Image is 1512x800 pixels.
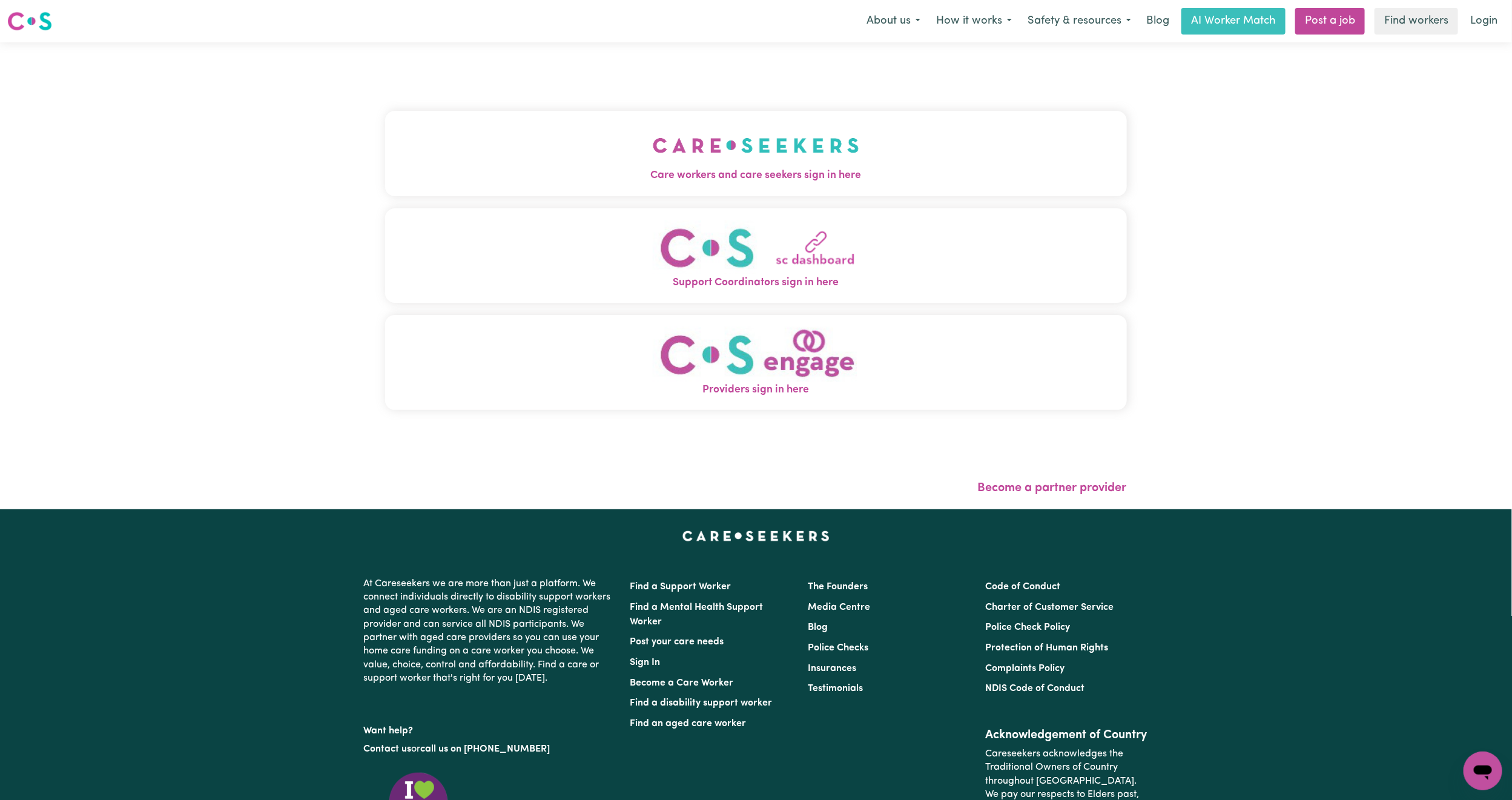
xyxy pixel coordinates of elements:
a: Blog [1139,8,1177,35]
a: Code of Conduct [985,582,1060,592]
button: Support Coordinators sign in here [385,208,1127,303]
p: Want help? [364,719,616,738]
a: Post your care needs [630,637,724,647]
a: Blog [808,623,828,632]
button: Care workers and care seekers sign in here [385,111,1127,196]
span: Care workers and care seekers sign in here [385,168,1127,183]
span: Support Coordinators sign in here [385,275,1127,291]
a: Find a Support Worker [630,582,731,592]
a: NDIS Code of Conduct [985,684,1084,693]
button: How it works [928,8,1020,34]
a: Complaints Policy [985,664,1065,673]
a: Insurances [808,664,856,673]
span: Providers sign in here [385,382,1127,398]
button: Safety & resources [1020,8,1139,34]
a: Post a job [1295,8,1365,35]
button: About us [859,8,928,34]
img: Careseekers logo [7,10,52,32]
a: Find a disability support worker [630,698,773,708]
p: At Careseekers we are more than just a platform. We connect individuals directly to disability su... [364,572,616,690]
a: Protection of Human Rights [985,643,1108,653]
a: Find a Mental Health Support Worker [630,603,764,627]
a: Testimonials [808,684,863,693]
p: or [364,738,616,761]
a: Charter of Customer Service [985,603,1114,612]
a: Become a Care Worker [630,678,734,688]
a: The Founders [808,582,868,592]
a: Login [1463,8,1505,35]
a: Careseekers home page [682,531,830,541]
a: Police Checks [808,643,868,653]
a: Contact us [364,744,412,754]
h2: Acknowledgement of Country [985,728,1148,742]
a: call us on [PHONE_NUMBER] [421,744,550,754]
a: Media Centre [808,603,870,612]
a: Sign In [630,658,661,667]
a: Police Check Policy [985,623,1070,632]
a: AI Worker Match [1181,8,1286,35]
a: Become a partner provider [978,482,1127,494]
a: Find an aged care worker [630,719,747,729]
iframe: Button to launch messaging window, conversation in progress [1464,752,1502,790]
button: Providers sign in here [385,315,1127,410]
a: Find workers [1375,8,1458,35]
a: Careseekers logo [7,7,52,35]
